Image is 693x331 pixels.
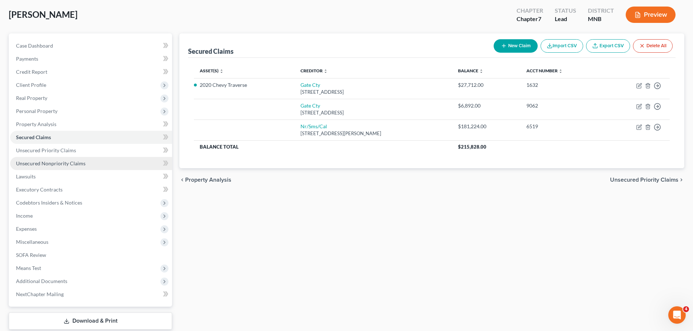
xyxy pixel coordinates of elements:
[16,43,53,49] span: Case Dashboard
[9,9,77,20] span: [PERSON_NAME]
[194,140,452,153] th: Balance Total
[458,123,515,130] div: $181,224.00
[10,131,172,144] a: Secured Claims
[517,15,543,23] div: Chapter
[494,39,538,53] button: New Claim
[200,68,224,73] a: Asset(s) unfold_more
[668,306,686,324] iframe: Intercom live chat
[16,82,46,88] span: Client Profile
[300,68,328,73] a: Creditor unfold_more
[185,177,231,183] span: Property Analysis
[16,186,63,193] span: Executory Contracts
[16,213,33,219] span: Income
[179,177,231,183] button: chevron_left Property Analysis
[10,170,172,183] a: Lawsuits
[586,39,630,53] a: Export CSV
[10,144,172,157] a: Unsecured Priority Claims
[10,52,172,65] a: Payments
[300,82,320,88] a: Gate Cty
[16,108,57,114] span: Personal Property
[626,7,676,23] button: Preview
[538,15,541,22] span: 7
[526,123,597,130] div: 6519
[16,199,82,206] span: Codebtors Insiders & Notices
[479,69,483,73] i: unfold_more
[610,177,684,183] button: Unsecured Priority Claims chevron_right
[16,56,38,62] span: Payments
[16,160,85,166] span: Unsecured Nonpriority Claims
[16,69,47,75] span: Credit Report
[16,226,37,232] span: Expenses
[633,39,673,53] button: Delete All
[526,102,597,109] div: 9062
[300,130,447,137] div: [STREET_ADDRESS][PERSON_NAME]
[10,288,172,301] a: NextChapter Mailing
[16,121,56,127] span: Property Analysis
[200,81,289,89] li: 2020 Chevy Traverse
[16,134,51,140] span: Secured Claims
[10,183,172,196] a: Executory Contracts
[458,102,515,109] div: $6,892.00
[16,239,48,245] span: Miscellaneous
[9,312,172,330] a: Download & Print
[558,69,563,73] i: unfold_more
[610,177,678,183] span: Unsecured Priority Claims
[300,109,447,116] div: [STREET_ADDRESS]
[16,291,64,297] span: NextChapter Mailing
[678,177,684,183] i: chevron_right
[300,123,327,129] a: Nr/Sms/Cal
[10,65,172,78] a: Credit Report
[458,144,486,150] span: $215,828.00
[10,157,172,170] a: Unsecured Nonpriority Claims
[16,95,47,101] span: Real Property
[323,69,328,73] i: unfold_more
[458,68,483,73] a: Balance unfold_more
[179,177,185,183] i: chevron_left
[541,39,583,53] button: Import CSV
[300,89,447,96] div: [STREET_ADDRESS]
[588,15,614,23] div: MNB
[517,7,543,15] div: Chapter
[526,68,563,73] a: Acct Number unfold_more
[526,81,597,89] div: 1632
[188,47,234,56] div: Secured Claims
[16,173,36,179] span: Lawsuits
[219,69,224,73] i: unfold_more
[16,252,46,258] span: SOFA Review
[10,39,172,52] a: Case Dashboard
[458,81,515,89] div: $27,712.00
[16,147,76,153] span: Unsecured Priority Claims
[10,249,172,262] a: SOFA Review
[300,102,320,109] a: Gate Cty
[555,15,576,23] div: Lead
[10,118,172,131] a: Property Analysis
[683,306,689,312] span: 4
[588,7,614,15] div: District
[16,278,67,284] span: Additional Documents
[555,7,576,15] div: Status
[16,265,41,271] span: Means Test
